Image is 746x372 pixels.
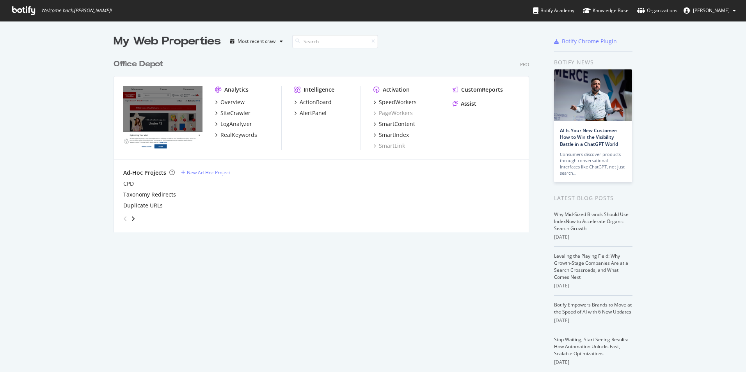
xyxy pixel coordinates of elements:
div: CustomReports [461,86,503,94]
a: Assist [453,100,476,108]
div: Ad-Hoc Projects [123,169,166,177]
a: CPD [123,180,134,188]
div: Intelligence [304,86,334,94]
a: CustomReports [453,86,503,94]
div: My Web Properties [114,34,221,49]
button: Most recent crawl [227,35,286,48]
a: SpeedWorkers [373,98,417,106]
a: ActionBoard [294,98,332,106]
div: Botify Academy [533,7,574,14]
div: New Ad-Hoc Project [187,169,230,176]
a: Taxonomy Redirects [123,191,176,198]
div: SpeedWorkers [379,98,417,106]
img: AI Is Your New Customer: How to Win the Visibility Battle in a ChatGPT World [554,69,632,121]
div: [DATE] [554,317,632,324]
a: Why Mid-Sized Brands Should Use IndexNow to Accelerate Organic Search Growth [554,211,629,232]
div: SiteCrawler [220,109,250,117]
img: www.officedepot.com [123,86,202,149]
input: Search [292,35,378,48]
div: [DATE] [554,359,632,366]
button: [PERSON_NAME] [677,4,742,17]
div: Consumers discover products through conversational interfaces like ChatGPT, not just search… [560,151,626,176]
div: grid [114,49,535,232]
span: Welcome back, [PERSON_NAME] ! [41,7,112,14]
a: Leveling the Playing Field: Why Growth-Stage Companies Are at a Search Crossroads, and What Comes... [554,253,628,280]
a: New Ad-Hoc Project [181,169,230,176]
a: SiteCrawler [215,109,250,117]
a: LogAnalyzer [215,120,252,128]
div: Latest Blog Posts [554,194,632,202]
div: RealKeywords [220,131,257,139]
div: Overview [220,98,245,106]
a: SmartIndex [373,131,409,139]
div: Analytics [224,86,249,94]
a: AlertPanel [294,109,327,117]
div: Pro [520,61,529,68]
div: ActionBoard [300,98,332,106]
a: RealKeywords [215,131,257,139]
a: SmartContent [373,120,415,128]
div: angle-right [130,215,136,223]
a: PageWorkers [373,109,413,117]
div: SmartIndex [379,131,409,139]
span: Margy Margy [693,7,730,14]
div: [DATE] [554,234,632,241]
div: Activation [383,86,410,94]
div: AlertPanel [300,109,327,117]
div: angle-left [120,213,130,225]
div: SmartContent [379,120,415,128]
a: Overview [215,98,245,106]
a: Duplicate URLs [123,202,163,209]
div: Botify news [554,58,632,67]
a: Botify Chrome Plugin [554,37,617,45]
a: Botify Empowers Brands to Move at the Speed of AI with 6 New Updates [554,301,632,315]
div: [DATE] [554,282,632,289]
a: AI Is Your New Customer: How to Win the Visibility Battle in a ChatGPT World [560,127,618,147]
div: Organizations [637,7,677,14]
div: Office Depot [114,58,163,70]
div: Botify Chrome Plugin [562,37,617,45]
div: Assist [461,100,476,108]
a: Stop Waiting, Start Seeing Results: How Automation Unlocks Fast, Scalable Optimizations [554,336,628,357]
a: SmartLink [373,142,405,150]
a: Office Depot [114,58,167,70]
div: Knowledge Base [583,7,629,14]
div: LogAnalyzer [220,120,252,128]
div: Most recent crawl [238,39,277,44]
